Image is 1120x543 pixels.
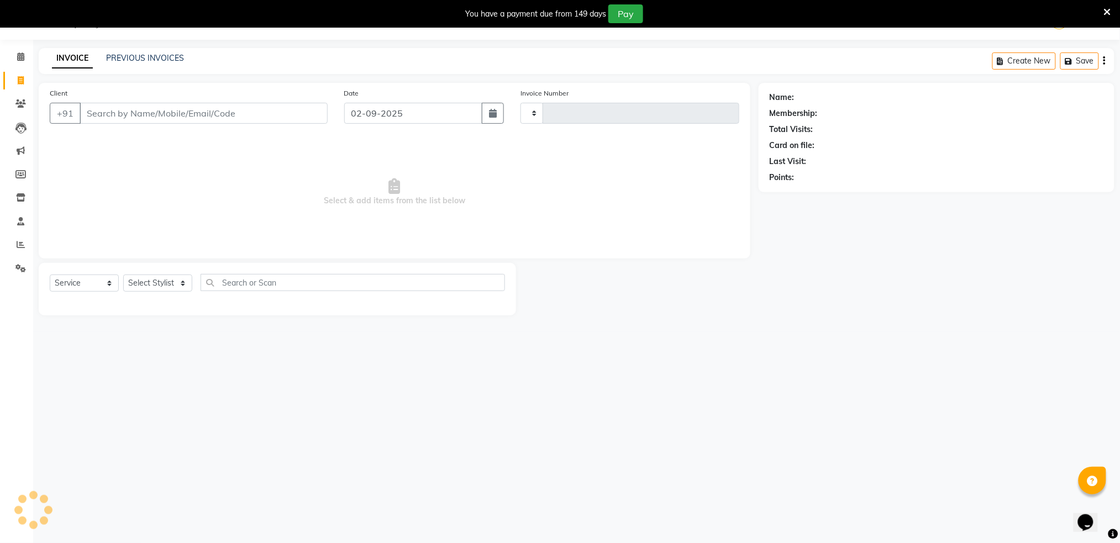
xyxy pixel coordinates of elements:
input: Search or Scan [201,274,505,291]
label: Date [344,88,359,98]
label: Client [50,88,67,98]
div: You have a payment due from 149 days [465,8,606,20]
div: Points: [770,172,795,183]
button: +91 [50,103,81,124]
span: Select & add items from the list below [50,137,739,247]
input: Search by Name/Mobile/Email/Code [80,103,328,124]
label: Invoice Number [520,88,569,98]
a: INVOICE [52,49,93,68]
iframe: chat widget [1074,499,1109,532]
div: Card on file: [770,140,815,151]
div: Membership: [770,108,818,119]
button: Pay [608,4,643,23]
div: Name: [770,92,795,103]
button: Save [1060,52,1099,70]
a: PREVIOUS INVOICES [106,53,184,63]
div: Total Visits: [770,124,813,135]
button: Create New [992,52,1056,70]
div: Last Visit: [770,156,807,167]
